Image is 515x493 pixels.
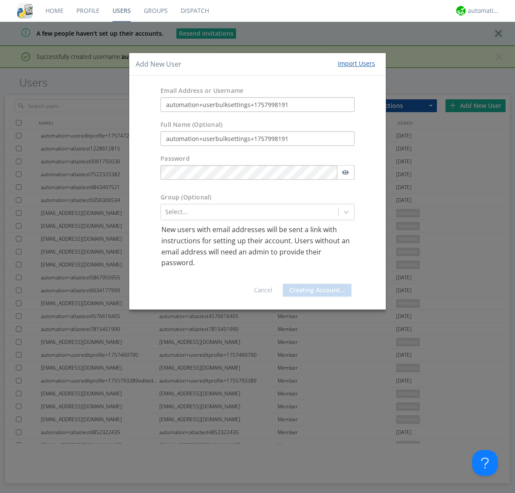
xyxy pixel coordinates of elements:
[161,155,190,163] label: Password
[161,87,243,95] label: Email Address or Username
[161,225,354,269] p: New users with email addresses will be sent a link with instructions for setting up their account...
[161,121,222,129] label: Full Name (Optional)
[161,193,211,202] label: Group (Optional)
[254,286,272,294] a: Cancel
[283,284,351,297] button: Creating Account...
[161,98,354,112] input: e.g. email@address.com, Housekeeping1
[161,132,354,146] input: Julie Appleseed
[17,3,33,18] img: cddb5a64eb264b2086981ab96f4c1ba7
[456,6,466,15] img: d2d01cd9b4174d08988066c6d424eccd
[338,59,375,68] div: Import Users
[136,59,182,69] h4: Add New User
[468,6,500,15] div: automation+atlas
